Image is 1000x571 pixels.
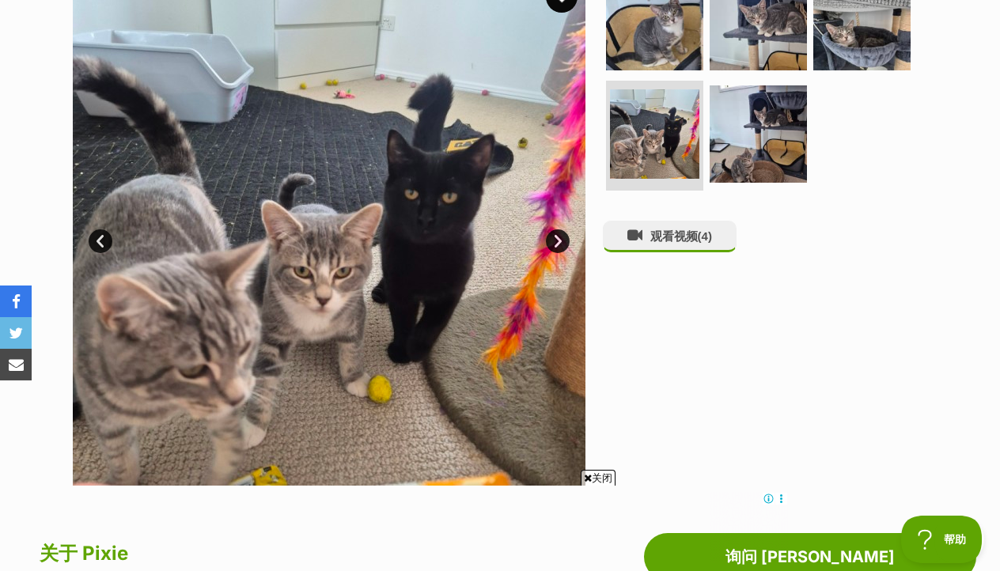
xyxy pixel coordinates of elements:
font: 关闭 [592,471,612,484]
img: Pixie 的照片 [610,89,699,179]
img: Pixie 的照片 [710,85,807,183]
button: 观看视频(4) [603,221,737,251]
iframe: 求助童子军信标 - 开放 [901,516,984,563]
font: (4) [698,229,712,243]
font: 观看视频 [650,229,698,243]
iframe: Advertisement [212,492,788,563]
font: 关于 Pixie [40,542,128,565]
font: 询问 [PERSON_NAME] [725,547,895,566]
